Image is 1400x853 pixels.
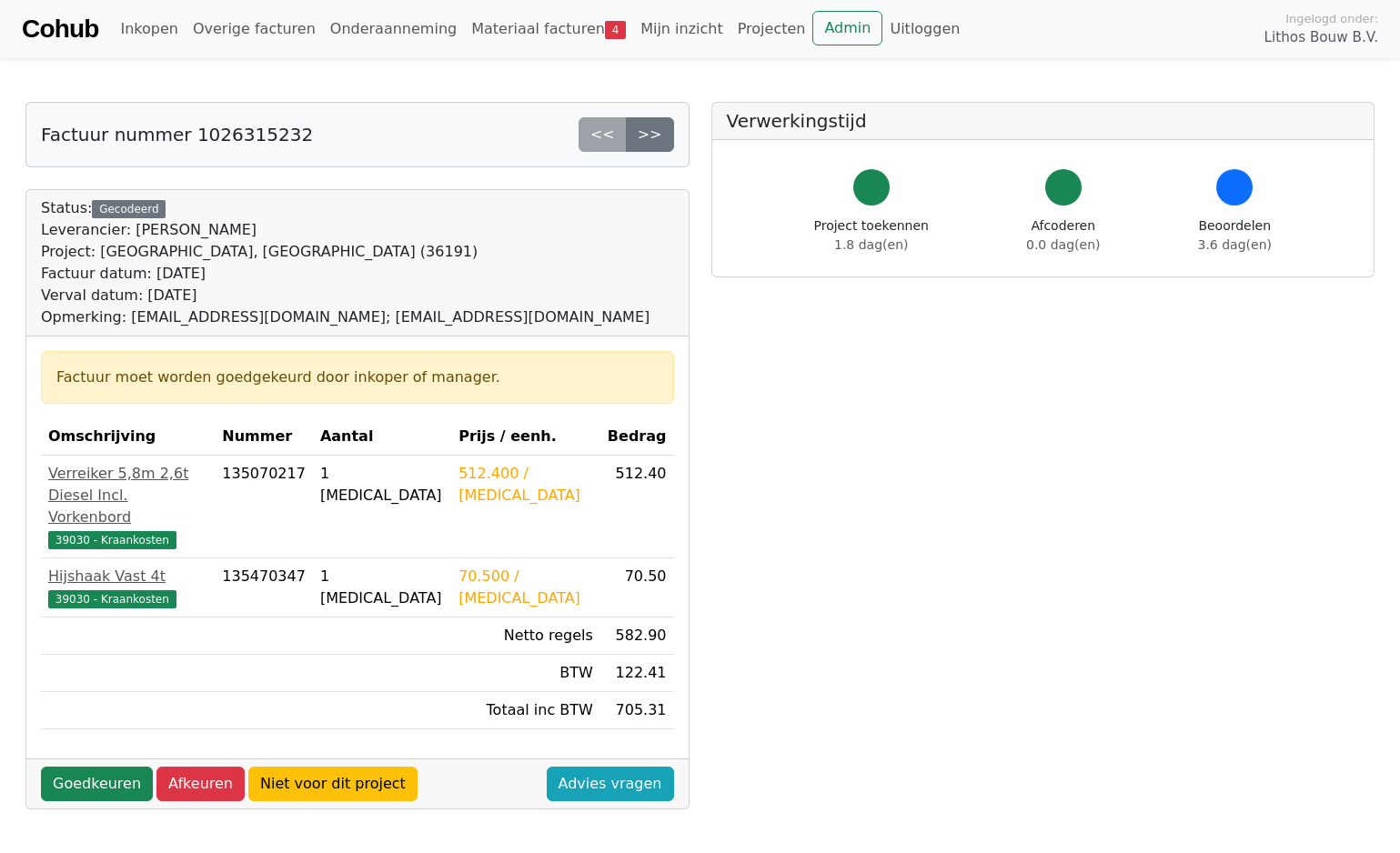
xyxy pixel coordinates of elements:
a: Admin [812,11,882,45]
td: 135070217 [215,456,313,558]
div: Project toekennen [814,216,929,255]
div: Project: [GEOGRAPHIC_DATA], [GEOGRAPHIC_DATA] (36191) [41,241,650,263]
a: Uitloggen [882,11,967,47]
a: Hijshaak Vast 4t39030 - Kraankosten [48,566,207,609]
div: Verreiker 5,8m 2,6t Diesel Incl. Vorkenbord [48,463,207,528]
a: Mijn inzicht [633,11,730,47]
div: 1 [MEDICAL_DATA] [320,463,444,507]
div: Factuur moet worden goedgekeurd door inkoper of manager. [56,366,659,388]
div: Beoordelen [1198,216,1272,255]
span: Lithos Bouw B.V. [1264,27,1378,48]
div: Leverancier: [PERSON_NAME] [41,219,650,241]
th: Bedrag [600,418,674,456]
div: Verval datum: [DATE] [41,285,650,306]
th: Aantal [313,418,451,456]
div: Gecodeerd [92,200,166,218]
th: Prijs / eenh. [451,418,600,456]
td: 512.40 [600,456,674,558]
a: Projecten [730,11,813,47]
td: 705.31 [600,692,674,729]
td: 122.41 [600,655,674,692]
a: Cohub [22,7,98,51]
td: 70.50 [600,558,674,617]
td: Totaal inc BTW [451,692,600,729]
span: Ingelogd onder: [1285,10,1378,27]
th: Nummer [215,418,313,456]
a: Overige facturen [186,11,323,47]
a: Verreiker 5,8m 2,6t Diesel Incl. Vorkenbord39030 - Kraankosten [48,463,207,550]
div: Opmerking: [EMAIL_ADDRESS][DOMAIN_NAME]; [EMAIL_ADDRESS][DOMAIN_NAME] [41,306,650,328]
a: Goedkeuren [41,767,153,801]
div: 1 [MEDICAL_DATA] [320,566,444,609]
div: Status: [41,197,650,328]
a: Advies vragen [547,767,674,801]
div: 512.400 / [MEDICAL_DATA] [458,463,593,507]
td: BTW [451,655,600,692]
div: 70.500 / [MEDICAL_DATA] [458,566,593,609]
a: >> [626,117,674,152]
h5: Factuur nummer 1026315232 [41,124,313,146]
div: Factuur datum: [DATE] [41,263,650,285]
td: 582.90 [600,617,674,655]
span: 3.6 dag(en) [1198,237,1272,252]
a: Niet voor dit project [248,767,418,801]
a: Inkopen [113,11,185,47]
div: Afcoderen [1026,216,1100,255]
a: Materiaal facturen4 [464,11,633,47]
td: Netto regels [451,617,600,655]
span: 39030 - Kraankosten [48,531,176,549]
div: Hijshaak Vast 4t [48,566,207,587]
span: 4 [605,21,626,39]
span: 39030 - Kraankosten [48,590,176,608]
a: Onderaanneming [323,11,464,47]
span: 1.8 dag(en) [834,237,908,252]
h5: Verwerkingstijd [727,110,1360,132]
a: Afkeuren [156,767,245,801]
td: 135470347 [215,558,313,617]
span: 0.0 dag(en) [1026,237,1100,252]
th: Omschrijving [41,418,215,456]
